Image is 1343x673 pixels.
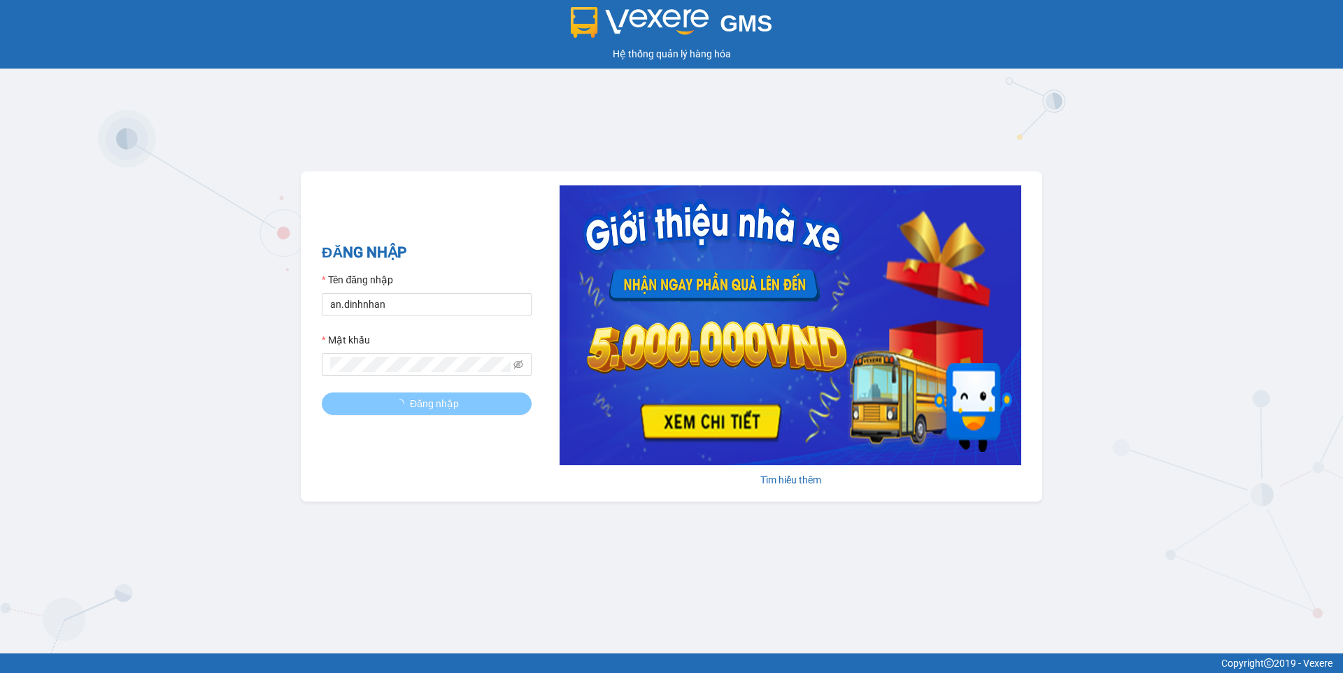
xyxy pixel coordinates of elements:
[513,360,523,369] span: eye-invisible
[322,392,532,415] button: Đăng nhập
[322,332,370,348] label: Mật khẩu
[560,472,1021,488] div: Tìm hiểu thêm
[560,185,1021,465] img: banner-0
[322,241,532,264] h2: ĐĂNG NHẬP
[720,10,772,36] span: GMS
[571,21,773,32] a: GMS
[1264,658,1274,668] span: copyright
[322,272,393,288] label: Tên đăng nhập
[395,399,410,409] span: loading
[330,357,511,372] input: Mật khẩu
[571,7,709,38] img: logo 2
[3,46,1340,62] div: Hệ thống quản lý hàng hóa
[322,293,532,316] input: Tên đăng nhập
[10,656,1333,671] div: Copyright 2019 - Vexere
[410,396,459,411] span: Đăng nhập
